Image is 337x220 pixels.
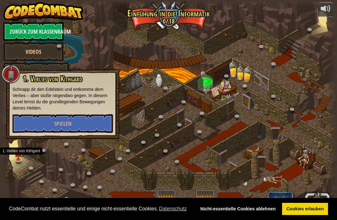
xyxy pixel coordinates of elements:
[318,2,334,17] button: Lautstärke anpassen
[14,146,23,160] img: level-banner-unstarted.png
[3,63,69,81] a: Spiele Golden Goal
[3,2,83,21] img: CodeCombat - Learn how to code by playing a game
[196,203,280,215] a: deny cookies
[12,114,113,133] button: Spielen
[282,203,328,215] a: allow cookies
[54,120,71,128] span: Spielen
[3,42,64,61] a: Videos
[3,22,64,41] a: Zurück zum Klassenraum
[23,73,82,84] span: 1. Verlies von Kithgard
[158,204,188,213] a: learn more about cookies
[12,86,113,111] p: Schnapp dir den Edelstein und entkomme dem Verlies – aber stoße nirgendwo gegen. In diesem Level ...
[9,204,191,213] span: CodeCombat nutzt essentielle und einige nicht-essentielle Cookies.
